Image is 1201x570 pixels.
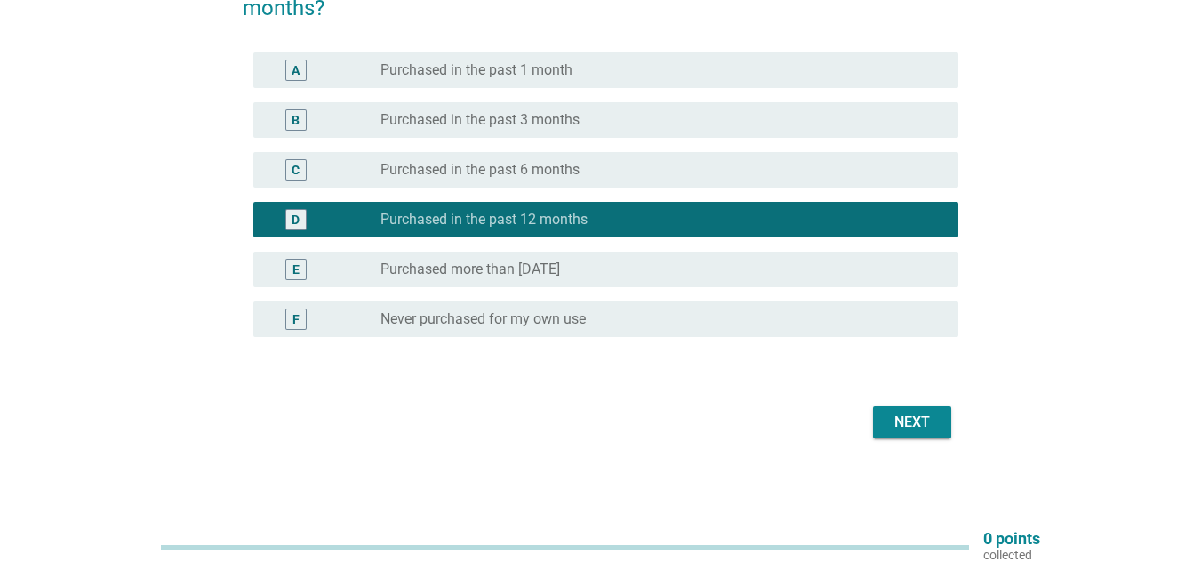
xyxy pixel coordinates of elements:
div: D [292,211,300,229]
label: Purchased in the past 6 months [380,161,580,179]
label: Purchased in the past 1 month [380,61,572,79]
label: Purchased in the past 3 months [380,111,580,129]
p: collected [983,547,1040,563]
div: E [292,261,300,279]
p: 0 points [983,531,1040,547]
label: Purchased more than [DATE] [380,261,560,278]
div: B [292,111,300,130]
div: Next [887,412,937,433]
div: C [292,161,300,180]
div: F [292,310,300,329]
button: Next [873,406,951,438]
div: A [292,61,300,80]
label: Never purchased for my own use [380,310,586,328]
label: Purchased in the past 12 months [380,211,588,229]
